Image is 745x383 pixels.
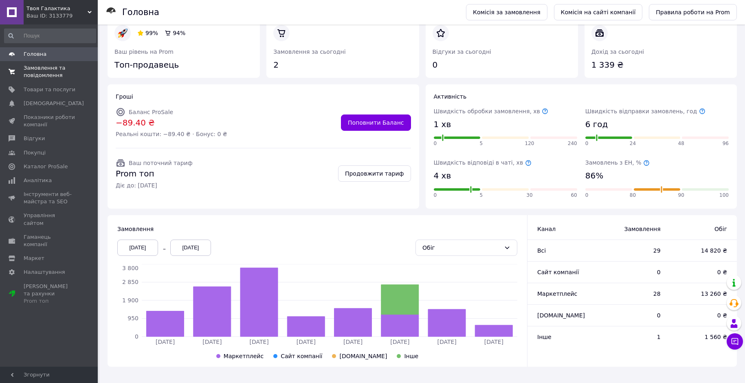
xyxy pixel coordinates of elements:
span: 94% [173,30,185,36]
span: Головна [24,51,46,58]
span: Обіг [677,225,727,233]
span: Гроші [116,93,133,100]
span: 1 560 ₴ [677,333,727,341]
tspan: 3 800 [122,265,138,271]
tspan: 950 [127,315,138,321]
span: Канал [537,226,556,232]
span: Інше [537,334,552,340]
div: Обіг [422,243,501,252]
span: Відгуки [24,135,45,142]
span: [DEMOGRAPHIC_DATA] [24,100,84,107]
a: Правила роботи на Prom [649,4,737,20]
span: Покупці [24,149,46,156]
div: [DATE] [117,240,158,256]
span: 90 [678,192,684,199]
tspan: [DATE] [484,339,503,345]
span: 0 [607,268,660,276]
span: Всi [537,247,546,254]
span: [DOMAIN_NAME] [537,312,585,319]
tspan: 2 850 [122,279,138,285]
span: 13 260 ₴ [677,290,727,298]
tspan: [DATE] [249,339,268,345]
span: 24 [630,140,636,147]
span: 30 [526,192,532,199]
span: 1 [607,333,660,341]
span: Інструменти веб-майстра та SEO [24,191,75,205]
tspan: [DATE] [343,339,363,345]
span: Активність [434,93,467,100]
span: Товари та послуги [24,86,75,93]
span: 99% [145,30,158,36]
a: Комісія за замовлення [466,4,547,20]
button: Чат з покупцем [727,333,743,350]
span: −89.40 ₴ [116,117,227,129]
span: Замовлення та повідомлення [24,64,75,79]
span: 0 ₴ [677,268,727,276]
span: Інше [404,353,418,359]
div: [DATE] [170,240,211,256]
tspan: 0 [135,333,138,340]
span: Управління сайтом [24,212,75,227]
span: 96 [723,140,729,147]
span: 0 [585,140,589,147]
span: 240 [568,140,577,147]
span: Маркетплейс [537,291,577,297]
span: 14 820 ₴ [677,247,727,255]
span: Твоя Галактика [26,5,88,12]
span: Гаманець компанії [24,233,75,248]
span: Баланс ProSale [129,109,173,115]
span: 86% [585,170,603,182]
span: Prom топ [116,168,193,180]
span: 0 [585,192,589,199]
span: 48 [678,140,684,147]
span: Швидкість відправки замовлень, год [585,108,705,114]
span: 0 [434,140,437,147]
span: Замовлень з ЕН, % [585,159,650,166]
tspan: [DATE] [390,339,409,345]
span: [DOMAIN_NAME] [339,353,387,359]
span: Сайт компанії [537,269,579,275]
span: 0 [607,311,660,319]
span: 6 год [585,119,608,130]
div: Ваш ID: 3133779 [26,12,98,20]
span: 5 [479,192,483,199]
span: [PERSON_NAME] та рахунки [24,283,75,305]
span: Ваш поточний тариф [129,160,193,166]
span: Швидкість відповіді в чаті, хв [434,159,532,166]
span: Показники роботи компанії [24,114,75,128]
span: 100 [719,192,729,199]
span: Замовлення [607,225,660,233]
span: 29 [607,247,660,255]
span: 0 [434,192,437,199]
span: Аналітика [24,177,52,184]
a: Поповнити Баланс [341,114,411,131]
span: 0 ₴ [677,311,727,319]
span: 120 [525,140,534,147]
input: Пошук [4,29,96,43]
span: Сайт компанії [281,353,322,359]
a: Комісія на сайті компанії [554,4,643,20]
span: Замовлення [117,226,154,232]
tspan: 1 900 [122,297,138,304]
span: 28 [607,290,660,298]
span: Маркет [24,255,44,262]
tspan: [DATE] [297,339,316,345]
tspan: [DATE] [437,339,456,345]
span: Діє до: [DATE] [116,181,193,189]
span: 4 хв [434,170,451,182]
tspan: [DATE] [156,339,175,345]
span: Реальні кошти: −89.40 ₴ · Бонус: 0 ₴ [116,130,227,138]
span: Каталог ProSale [24,163,68,170]
span: 60 [571,192,577,199]
span: 1 хв [434,119,451,130]
tspan: [DATE] [202,339,222,345]
a: Продовжити тариф [338,165,411,182]
div: Prom топ [24,297,75,305]
span: Налаштування [24,269,65,276]
span: Маркетплейс [224,353,264,359]
span: Швидкість обробки замовлення, хв [434,108,549,114]
h1: Головна [122,7,159,17]
span: 80 [630,192,636,199]
span: 5 [479,140,483,147]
